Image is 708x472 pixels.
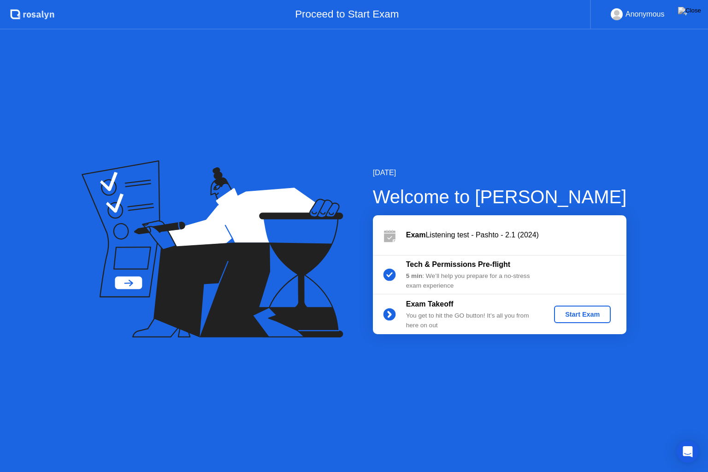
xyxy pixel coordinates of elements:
div: Start Exam [558,311,607,318]
div: Open Intercom Messenger [677,441,699,463]
b: Tech & Permissions Pre-flight [406,260,510,268]
div: Listening test - Pashto - 2.1 (2024) [406,230,626,241]
img: Close [678,7,701,14]
b: 5 min [406,272,423,279]
b: Exam [406,231,426,239]
div: Anonymous [625,8,665,20]
div: You get to hit the GO button! It’s all you from here on out [406,311,539,330]
button: Start Exam [554,306,611,323]
div: : We’ll help you prepare for a no-stress exam experience [406,271,539,290]
b: Exam Takeoff [406,300,454,308]
div: Welcome to [PERSON_NAME] [373,183,627,211]
div: [DATE] [373,167,627,178]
